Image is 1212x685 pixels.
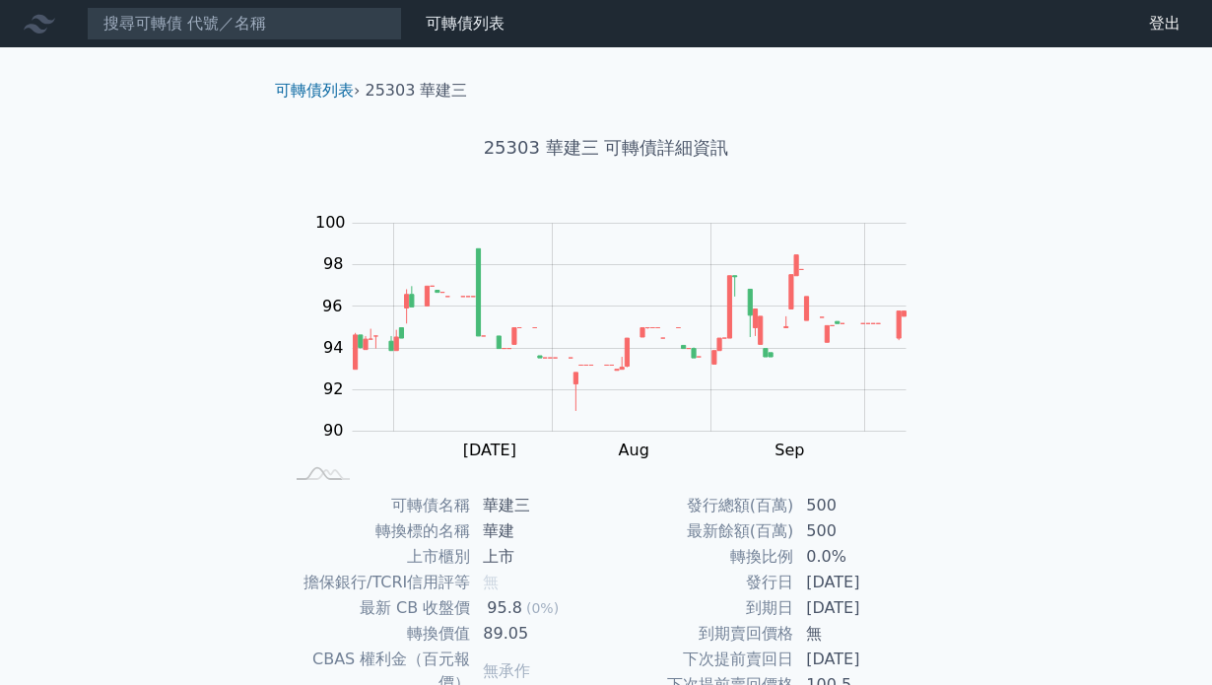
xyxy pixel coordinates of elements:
[794,493,929,518] td: 500
[283,621,471,647] td: 轉換價值
[259,134,953,162] h1: 25303 華建三 可轉債詳細資訊
[471,493,606,518] td: 華建三
[426,14,505,33] a: 可轉債列表
[1133,8,1196,39] a: 登出
[794,595,929,621] td: [DATE]
[483,596,526,620] div: 95.8
[283,570,471,595] td: 擔保銀行/TCRI信用評等
[606,647,794,672] td: 下次提前賣回日
[794,518,929,544] td: 500
[483,573,499,591] span: 無
[606,493,794,518] td: 發行總額(百萬)
[606,544,794,570] td: 轉換比例
[323,338,343,357] tspan: 94
[606,570,794,595] td: 發行日
[283,493,471,518] td: 可轉債名稱
[366,79,468,103] li: 25303 華建三
[275,79,360,103] li: ›
[794,570,929,595] td: [DATE]
[283,595,471,621] td: 最新 CB 收盤價
[323,254,343,273] tspan: 98
[471,544,606,570] td: 上市
[283,544,471,570] td: 上市櫃別
[305,213,936,459] g: Chart
[471,518,606,544] td: 華建
[322,297,342,315] tspan: 96
[483,661,530,680] span: 無承作
[463,441,516,459] tspan: [DATE]
[606,518,794,544] td: 最新餘額(百萬)
[471,621,606,647] td: 89.05
[87,7,402,40] input: 搜尋可轉債 代號／名稱
[794,647,929,672] td: [DATE]
[606,621,794,647] td: 到期賣回價格
[283,518,471,544] td: 轉換標的名稱
[619,441,649,459] tspan: Aug
[794,621,929,647] td: 無
[774,441,804,459] tspan: Sep
[323,379,343,398] tspan: 92
[606,595,794,621] td: 到期日
[275,81,354,100] a: 可轉債列表
[794,544,929,570] td: 0.0%
[315,213,346,232] tspan: 100
[1113,590,1212,685] iframe: Chat Widget
[526,600,559,616] span: (0%)
[323,421,343,440] tspan: 90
